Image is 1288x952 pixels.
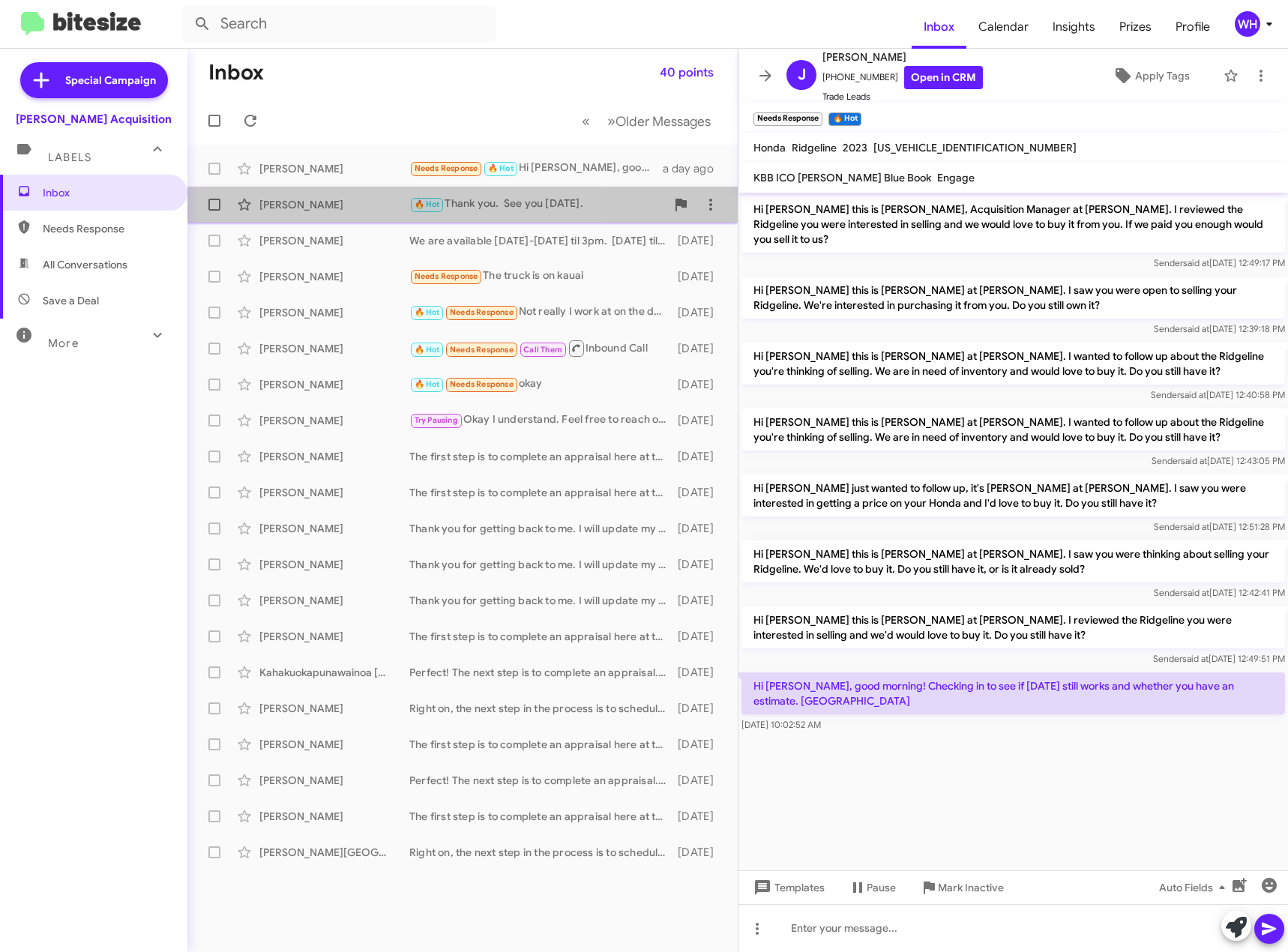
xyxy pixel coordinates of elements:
p: Hi [PERSON_NAME] this is [PERSON_NAME] at [PERSON_NAME]. I saw you were thinking about selling yo... [741,540,1285,582]
span: said at [1180,389,1206,400]
div: [DATE] [675,629,726,644]
span: Ridgeline [792,141,837,154]
span: Mark Inactive [938,874,1004,901]
span: Sender [DATE] 12:43:05 PM [1152,455,1285,466]
span: 🔥 Hot [415,307,440,317]
button: Apply Tags [1086,62,1216,89]
div: [DATE] [675,485,726,500]
span: All Conversations [43,257,127,272]
a: Insights [1041,5,1107,49]
span: said at [1183,323,1209,334]
div: Right on, the next step in the process is to schedule an appointment so I can appraise your vehic... [409,701,675,716]
span: 🔥 Hot [415,345,440,355]
p: Hi [PERSON_NAME] this is [PERSON_NAME] at [PERSON_NAME]. I reviewed the Ridgeline you were intere... [741,606,1285,648]
div: [PERSON_NAME] [259,449,409,464]
div: [DATE] [675,377,726,392]
div: The first step is to complete an appraisal here at the dealership. Once we complete an inspection... [409,485,675,500]
div: [DATE] [675,701,726,716]
span: said at [1183,587,1209,598]
span: Templates [750,874,825,901]
span: Needs Response [450,379,514,389]
div: The first step is to complete an appraisal here at the dealership. Once we complete an inspection... [409,809,675,824]
div: [DATE] [675,557,726,572]
p: Hi [PERSON_NAME] just wanted to follow up, it's [PERSON_NAME] at [PERSON_NAME]. I saw you were in... [741,475,1285,516]
div: [PERSON_NAME] [259,629,409,644]
button: Mark Inactive [908,874,1016,901]
h1: Inbox [208,61,264,85]
span: KBB ICO [PERSON_NAME] Blue Book [753,171,931,184]
span: Older Messages [616,113,711,130]
div: [DATE] [675,521,726,536]
div: [DATE] [675,269,726,284]
span: said at [1183,521,1209,532]
div: We are available [DATE]-[DATE] til 3pm. [DATE] til 1pm [409,233,675,248]
span: Needs Response [415,271,478,281]
span: Labels [48,151,91,164]
span: » [607,112,616,130]
p: Hi [PERSON_NAME] this is [PERSON_NAME], Acquisition Manager at [PERSON_NAME]. I reviewed the Ridg... [741,196,1285,253]
span: Call Them [523,345,562,355]
span: Needs Response [450,345,514,355]
nav: Page navigation example [574,106,720,136]
div: The first step is to complete an appraisal here at the dealership. Once we complete an inspection... [409,449,675,464]
p: Hi [PERSON_NAME], good morning! Checking in to see if [DATE] still works and whether you have an ... [741,672,1285,714]
div: [PERSON_NAME] [259,341,409,356]
div: [PERSON_NAME] [259,809,409,824]
div: [PERSON_NAME] [259,485,409,500]
a: Calendar [966,5,1041,49]
button: Next [598,106,720,136]
span: Sender [DATE] 12:39:18 PM [1154,323,1285,334]
span: Sender [DATE] 12:49:17 PM [1154,257,1285,268]
div: [DATE] [675,809,726,824]
div: Not really I work at on the docks of Yb we work long hours 7 days a week [409,304,675,321]
div: [PERSON_NAME] [259,701,409,716]
div: a day ago [663,161,726,176]
div: [PERSON_NAME] [259,269,409,284]
a: Profile [1164,5,1222,49]
span: [PERSON_NAME] [822,48,983,66]
input: Search [181,6,496,42]
div: [PERSON_NAME] [259,557,409,572]
div: [DATE] [675,305,726,320]
span: [US_VEHICLE_IDENTIFICATION_NUMBER] [873,141,1077,154]
div: [PERSON_NAME] [259,521,409,536]
div: [DATE] [675,413,726,428]
small: Needs Response [753,112,822,126]
span: « [582,112,590,130]
button: Auto Fields [1147,874,1243,901]
div: Thank you for getting back to me. I will update my records. [409,521,675,536]
div: [PERSON_NAME] [259,737,409,752]
div: [PERSON_NAME] [259,197,409,212]
div: Thank you for getting back to me. I will update my records. [409,593,675,608]
span: Needs Response [43,221,170,236]
span: Try Pausing [415,415,458,425]
p: Hi [PERSON_NAME] this is [PERSON_NAME] at [PERSON_NAME]. I wanted to follow up about the Ridgelin... [741,409,1285,451]
div: [PERSON_NAME] [259,161,409,176]
div: [PERSON_NAME] [259,377,409,392]
div: [PERSON_NAME] [259,413,409,428]
span: Engage [937,171,975,184]
div: [DATE] [675,845,726,860]
span: Apply Tags [1135,62,1190,89]
span: said at [1183,257,1209,268]
span: Needs Response [415,163,478,173]
div: [DATE] [675,773,726,788]
span: 🔥 Hot [488,163,514,173]
div: [PERSON_NAME] [259,233,409,248]
div: [DATE] [675,449,726,464]
span: Needs Response [450,307,514,317]
span: 2023 [843,141,867,154]
span: 🔥 Hot [415,379,440,389]
div: WH [1235,11,1260,37]
div: [DATE] [675,233,726,248]
span: [PHONE_NUMBER] [822,66,983,89]
a: Prizes [1107,5,1164,49]
div: [PERSON_NAME] Acquisition [16,112,172,127]
span: More [48,337,79,350]
div: [DATE] [675,665,726,680]
p: Hi [PERSON_NAME] this is [PERSON_NAME] at [PERSON_NAME]. I wanted to follow up about the Ridgelin... [741,343,1285,385]
span: Sender [DATE] 12:49:51 PM [1153,653,1285,664]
